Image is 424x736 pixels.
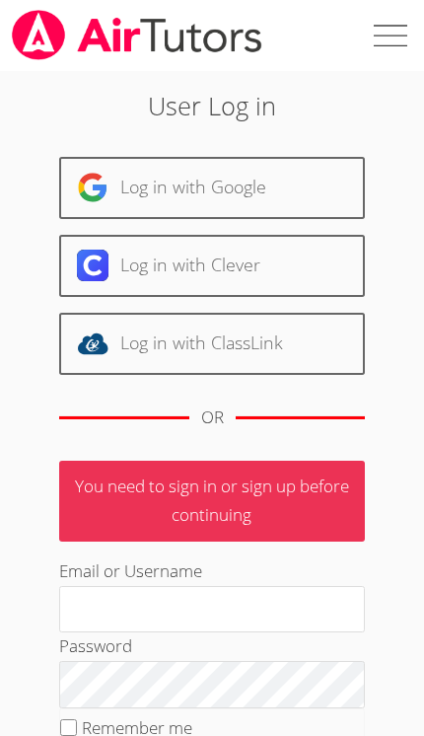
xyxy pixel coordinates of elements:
[59,313,365,375] a: Log in with ClassLink
[59,157,365,219] a: Log in with Google
[10,10,264,60] img: airtutors_banner-c4298cdbf04f3fff15de1276eac7730deb9818008684d7c2e4769d2f7ddbe033.png
[77,172,108,203] img: google-logo-50288ca7cdecda66e5e0955fdab243c47b7ad437acaf1139b6f446037453330a.svg
[59,634,132,657] label: Password
[77,250,108,281] img: clever-logo-6eab21bc6e7a338710f1a6ff85c0baf02591cd810cc4098c63d3a4b26e2feb20.svg
[59,87,365,124] h2: User Log in
[59,235,365,297] a: Log in with Clever
[77,328,108,359] img: classlink-logo-d6bb404cc1216ec64c9a2012d9dc4662098be43eaf13dc465df04b49fa7ab582.svg
[59,559,202,582] label: Email or Username
[59,461,365,542] p: You need to sign in or sign up before continuing
[201,404,224,432] div: OR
